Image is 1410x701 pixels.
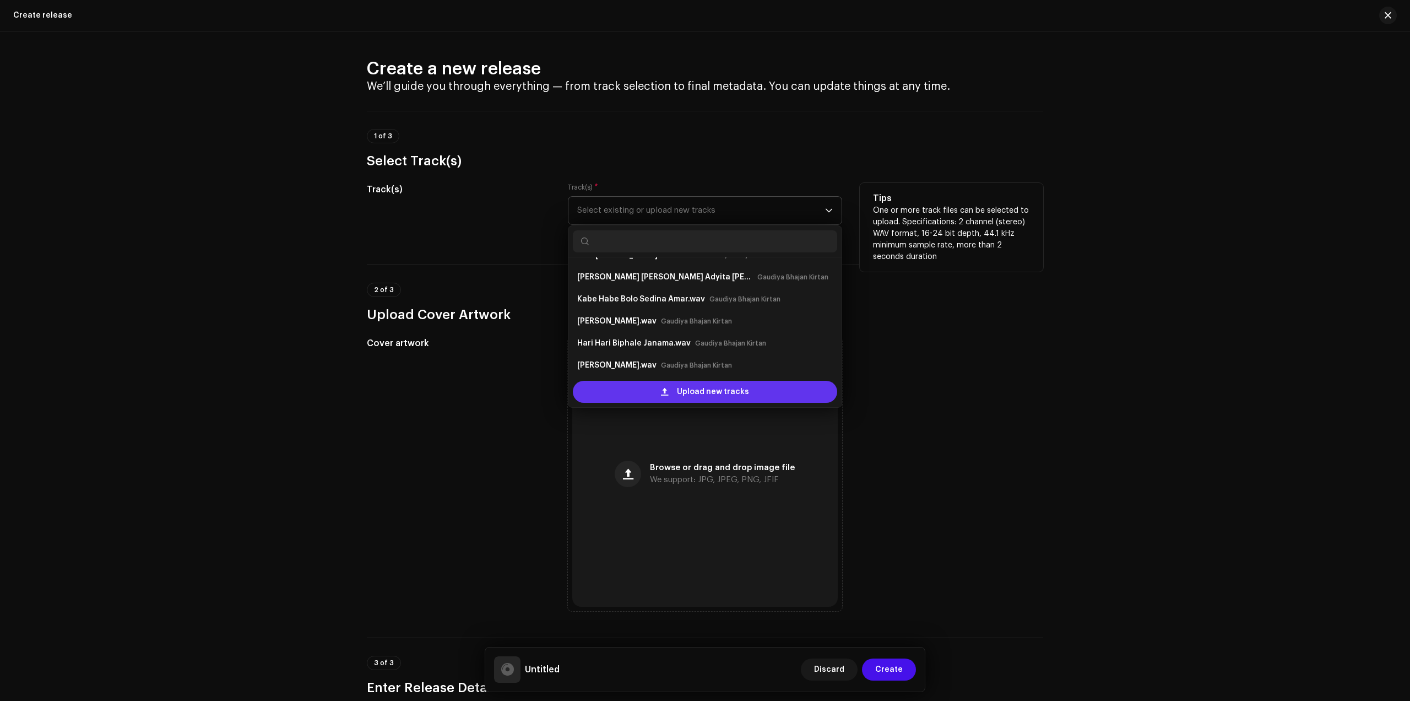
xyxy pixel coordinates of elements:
[577,268,753,286] strong: [PERSON_NAME] [PERSON_NAME] Adyita [PERSON_NAME].wav
[577,357,657,374] strong: [PERSON_NAME].wav
[367,183,550,196] h5: Track(s)
[367,337,550,350] h5: Cover artwork
[677,381,749,403] span: Upload new tracks
[573,354,837,376] li: Gopal Govinda Ram.wav
[367,58,1043,80] h2: Create a new release
[661,316,732,327] small: Gaudiya Bhajan Kirtan
[577,197,825,224] span: Select existing or upload new tracks
[577,290,705,308] strong: Kabe Habe Bolo Sedina Amar.wav
[573,332,837,354] li: Hari Hari Biphale Janama.wav
[825,197,833,224] div: dropdown trigger
[814,659,844,681] span: Discard
[801,659,858,681] button: Discard
[374,287,394,293] span: 2 of 3
[661,360,732,371] small: Gaudiya Bhajan Kirtan
[367,679,1043,697] h3: Enter Release Details
[568,183,598,192] label: Track(s)
[695,338,766,349] small: Gaudiya Bhajan Kirtan
[573,266,837,288] li: Jay Jay Nityananda Adyita Gauranga.wav
[577,312,657,330] strong: [PERSON_NAME].wav
[757,272,828,283] small: Gaudiya Bhajan Kirtan
[367,80,1043,93] h4: We’ll guide you through everything — from track selection to final metadata. You can update thing...
[650,464,795,472] span: Browse or drag and drop image file
[367,152,1043,170] h3: Select Track(s)
[873,205,1030,263] p: One or more track files can be selected to upload. Specifications: 2 channel (stereo) WAV format,...
[577,335,691,352] strong: Hari Hari Biphale Janama.wav
[873,192,1030,205] h5: Tips
[374,133,392,139] span: 1 of 3
[650,476,779,484] span: We support: JPG, JPEG, PNG, JFIF
[573,310,837,332] li: Bhajo Gopal.wav
[862,659,916,681] button: Create
[525,663,560,676] h5: Untitled
[709,294,780,305] small: Gaudiya Bhajan Kirtan
[875,659,903,681] span: Create
[374,660,394,666] span: 3 of 3
[367,306,1043,323] h3: Upload Cover Artwork
[573,288,837,310] li: Kabe Habe Bolo Sedina Amar.wav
